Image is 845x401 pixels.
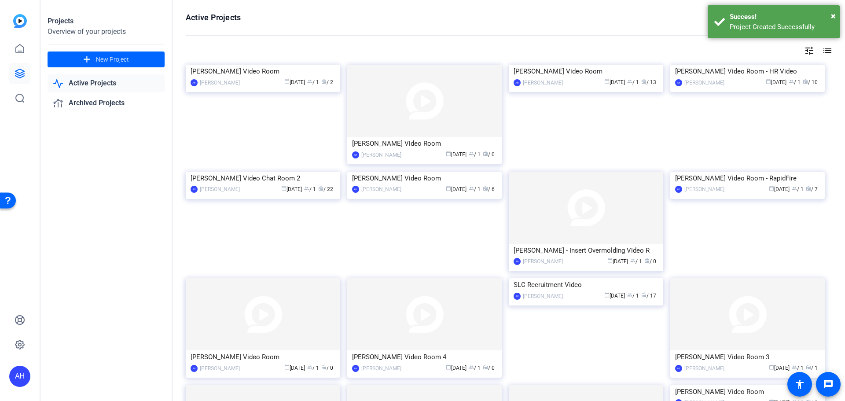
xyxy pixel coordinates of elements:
[514,79,521,86] div: AH
[644,258,650,263] span: radio
[627,292,632,298] span: group
[48,94,165,112] a: Archived Projects
[630,258,636,263] span: group
[675,172,820,185] div: [PERSON_NAME] Video Room - RapidFire
[284,364,290,370] span: calendar_today
[730,12,833,22] div: Success!
[13,14,27,28] img: blue-gradient.svg
[48,16,165,26] div: Projects
[483,364,488,370] span: radio
[684,78,724,87] div: [PERSON_NAME]
[191,350,335,364] div: [PERSON_NAME] Video Room
[675,350,820,364] div: [PERSON_NAME] Video Room 3
[514,244,658,257] div: [PERSON_NAME] - Insert Overmolding Video R
[604,293,625,299] span: [DATE]
[48,26,165,37] div: Overview of your projects
[675,186,682,193] div: AH
[281,186,287,191] span: calendar_today
[200,364,240,373] div: [PERSON_NAME]
[821,45,832,56] mat-icon: list
[321,365,333,371] span: / 0
[794,379,805,390] mat-icon: accessibility
[304,186,316,192] span: / 1
[675,385,820,398] div: [PERSON_NAME] Video Room
[469,364,474,370] span: group
[803,79,808,84] span: radio
[523,257,563,266] div: [PERSON_NAME]
[831,9,836,22] button: Close
[627,293,639,299] span: / 1
[307,79,319,85] span: / 1
[186,12,241,23] h1: Active Projects
[96,55,129,64] span: New Project
[766,79,786,85] span: [DATE]
[191,365,198,372] div: AH
[641,292,647,298] span: radio
[792,186,797,191] span: group
[361,364,401,373] div: [PERSON_NAME]
[514,293,521,300] div: AH
[514,65,658,78] div: [PERSON_NAME] Video Room
[307,365,319,371] span: / 1
[675,65,820,78] div: [PERSON_NAME] Video Room - HR Video
[769,364,774,370] span: calendar_today
[627,79,632,84] span: group
[284,365,305,371] span: [DATE]
[803,79,818,85] span: / 10
[604,79,625,85] span: [DATE]
[352,365,359,372] div: AH
[200,78,240,87] div: [PERSON_NAME]
[792,186,804,192] span: / 1
[191,172,335,185] div: [PERSON_NAME] Video Chat Room 2
[823,379,834,390] mat-icon: message
[483,365,495,371] span: / 0
[806,365,818,371] span: / 1
[806,186,818,192] span: / 7
[321,79,333,85] span: / 2
[321,79,327,84] span: radio
[9,366,30,387] div: AH
[191,186,198,193] div: AH
[769,186,774,191] span: calendar_today
[307,79,312,84] span: group
[789,79,794,84] span: group
[607,258,613,263] span: calendar_today
[831,11,836,21] span: ×
[446,365,467,371] span: [DATE]
[792,365,804,371] span: / 1
[792,364,797,370] span: group
[684,185,724,194] div: [PERSON_NAME]
[627,79,639,85] span: / 1
[284,79,305,85] span: [DATE]
[604,292,610,298] span: calendar_today
[641,293,656,299] span: / 17
[806,364,811,370] span: radio
[81,54,92,65] mat-icon: add
[307,364,312,370] span: group
[469,365,481,371] span: / 1
[806,186,811,191] span: radio
[446,364,451,370] span: calendar_today
[644,258,656,265] span: / 0
[523,292,563,301] div: [PERSON_NAME]
[684,364,724,373] div: [PERSON_NAME]
[730,22,833,32] div: Project Created Successfully
[766,79,771,84] span: calendar_today
[607,258,628,265] span: [DATE]
[352,350,497,364] div: [PERSON_NAME] Video Room 4
[523,78,563,87] div: [PERSON_NAME]
[200,185,240,194] div: [PERSON_NAME]
[675,79,682,86] div: AH
[304,186,309,191] span: group
[284,79,290,84] span: calendar_today
[48,74,165,92] a: Active Projects
[769,365,790,371] span: [DATE]
[604,79,610,84] span: calendar_today
[281,186,302,192] span: [DATE]
[191,65,335,78] div: [PERSON_NAME] Video Room
[630,258,642,265] span: / 1
[514,278,658,291] div: SLC Recruitment Video
[191,79,198,86] div: AH
[321,364,327,370] span: radio
[769,186,790,192] span: [DATE]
